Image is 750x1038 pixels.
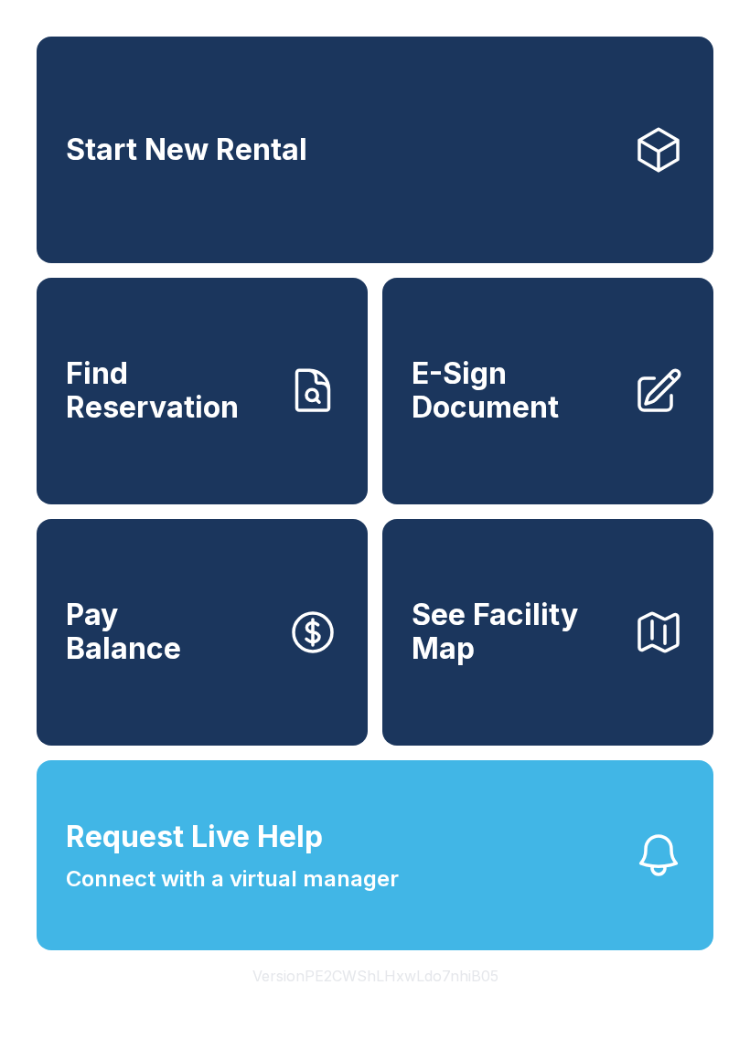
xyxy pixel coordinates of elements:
span: See Facility Map [412,598,618,665]
span: Start New Rental [66,133,307,167]
a: Find Reservation [37,278,368,504]
a: E-Sign Document [382,278,713,504]
span: Request Live Help [66,815,323,859]
button: See Facility Map [382,519,713,746]
span: Connect with a virtual manager [66,863,399,895]
span: Find Reservation [66,357,273,424]
a: Start New Rental [37,37,713,263]
a: PayBalance [37,519,368,746]
button: Request Live HelpConnect with a virtual manager [37,760,713,950]
span: E-Sign Document [412,357,618,424]
button: VersionPE2CWShLHxwLdo7nhiB05 [238,950,513,1001]
span: Pay Balance [66,598,181,665]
